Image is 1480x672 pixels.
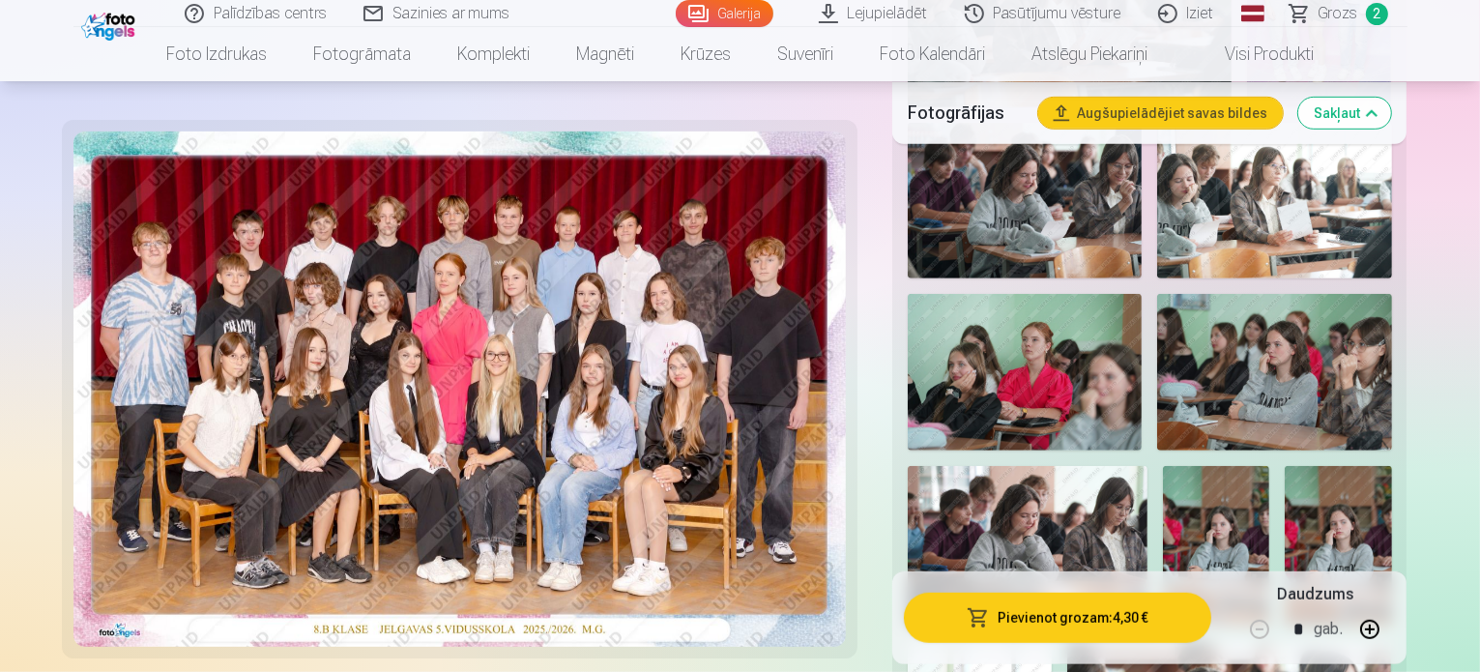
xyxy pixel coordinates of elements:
button: Augšupielādējiet savas bildes [1038,97,1283,128]
a: Fotogrāmata [290,27,434,81]
a: Krūzes [657,27,754,81]
a: Foto kalendāri [856,27,1008,81]
a: Atslēgu piekariņi [1008,27,1171,81]
span: 2 [1366,3,1388,25]
h5: Daudzums [1277,583,1353,606]
div: gab. [1314,606,1343,653]
h5: Fotogrāfijas [908,99,1024,126]
img: /fa1 [81,8,140,41]
a: Magnēti [553,27,657,81]
a: Visi produkti [1171,27,1337,81]
button: Pievienot grozam:4,30 € [904,593,1212,643]
a: Foto izdrukas [143,27,290,81]
a: Suvenīri [754,27,856,81]
span: Grozs [1319,2,1358,25]
a: Komplekti [434,27,553,81]
button: Sakļaut [1298,97,1391,128]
